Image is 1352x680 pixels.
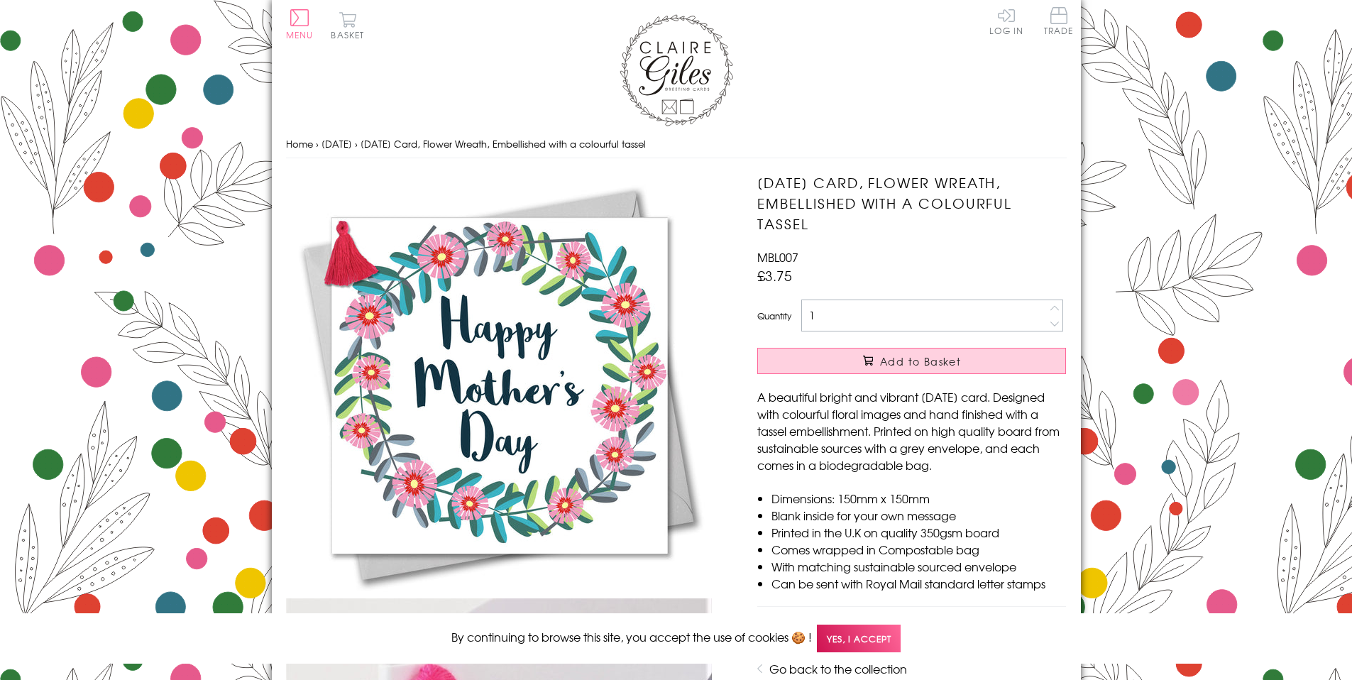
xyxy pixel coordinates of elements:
span: Yes, I accept [817,625,901,652]
h1: [DATE] Card, Flower Wreath, Embellished with a colourful tassel [757,172,1066,234]
button: Basket [329,11,368,39]
a: Go back to the collection [769,660,907,677]
a: [DATE] [321,137,352,150]
span: Menu [286,28,314,41]
a: Home [286,137,313,150]
li: Printed in the U.K on quality 350gsm board [771,524,1066,541]
label: Quantity [757,309,791,322]
p: A beautiful bright and vibrant [DATE] card. Designed with colourful floral images and hand finish... [757,388,1066,473]
span: › [316,137,319,150]
span: Add to Basket [880,354,961,368]
li: Can be sent with Royal Mail standard letter stamps [771,575,1066,592]
a: Log In [989,7,1023,35]
a: Trade [1044,7,1074,38]
img: Claire Giles Greetings Cards [620,14,733,126]
span: £3.75 [757,265,792,285]
button: Add to Basket [757,348,1066,374]
li: Dimensions: 150mm x 150mm [771,490,1066,507]
span: Trade [1044,7,1074,35]
nav: breadcrumbs [286,130,1067,159]
img: Mother's Day Card, Flower Wreath, Embellished with a colourful tassel [286,172,712,598]
li: With matching sustainable sourced envelope [771,558,1066,575]
span: [DATE] Card, Flower Wreath, Embellished with a colourful tassel [361,137,646,150]
li: Blank inside for your own message [771,507,1066,524]
span: › [355,137,358,150]
li: Comes wrapped in Compostable bag [771,541,1066,558]
button: Menu [286,9,314,39]
span: MBL007 [757,248,798,265]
